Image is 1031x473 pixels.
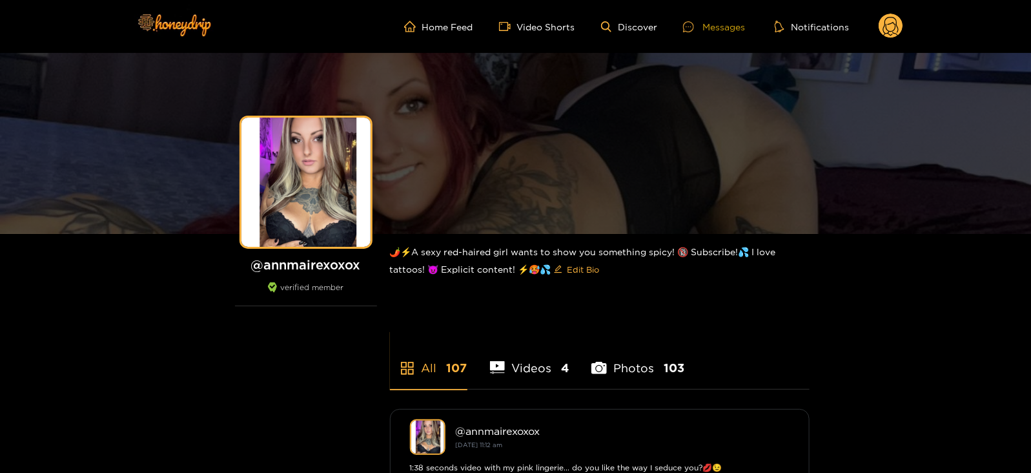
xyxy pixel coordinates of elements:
span: 103 [664,360,684,376]
div: verified member [235,282,377,306]
span: 4 [561,360,569,376]
a: Video Shorts [499,21,575,32]
small: [DATE] 11:12 am [456,441,503,448]
a: Discover [601,21,657,32]
div: @ annmairexoxox [456,425,790,437]
div: Messages [683,19,745,34]
span: appstore [400,361,415,376]
span: 107 [447,360,467,376]
li: Videos [490,331,569,389]
span: home [404,21,422,32]
span: edit [554,265,562,275]
li: All [390,331,467,389]
h1: @ annmairexoxox [235,257,377,273]
span: Edit Bio [567,263,600,276]
img: annmairexoxox [410,419,445,455]
li: Photos [591,331,684,389]
button: Notifications [771,20,853,33]
button: editEdit Bio [551,259,602,280]
div: 🌶️⚡A sexy red-haired girl wants to show you something spicy! 🔞 Subscribe!💦 I love tattoos! 😈 Expl... [390,234,810,290]
span: video-camera [499,21,517,32]
a: Home Feed [404,21,473,32]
